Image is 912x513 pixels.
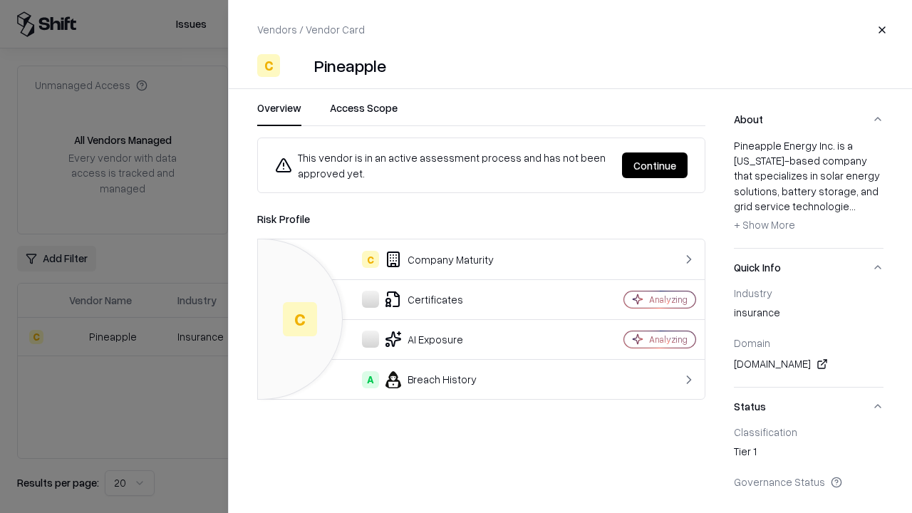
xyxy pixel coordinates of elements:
button: About [734,100,883,138]
button: Access Scope [330,100,398,126]
button: Overview [257,100,301,126]
button: Quick Info [734,249,883,286]
button: Status [734,388,883,425]
div: Domain [734,336,883,349]
button: Continue [622,152,688,178]
div: Governance Status [734,475,883,488]
div: Classification [734,425,883,438]
div: C [283,302,317,336]
div: C [362,251,379,268]
div: Company Maturity [269,251,574,268]
div: This vendor is in an active assessment process and has not been approved yet. [275,150,611,181]
span: ... [849,199,856,212]
div: [DOMAIN_NAME] [734,356,883,373]
div: Quick Info [734,286,883,387]
div: Analyzing [649,294,688,306]
div: C [257,54,280,77]
p: Vendors / Vendor Card [257,22,365,37]
span: + Show More [734,218,795,231]
div: Analyzing [649,333,688,346]
button: + Show More [734,214,795,237]
div: Certificates [269,291,574,308]
div: Industry [734,286,883,299]
img: Pineapple [286,54,309,77]
div: Pineapple [314,54,386,77]
div: Pineapple Energy Inc. is a [US_STATE]-based company that specializes in solar energy solutions, b... [734,138,883,237]
div: Breach History [269,371,574,388]
div: Risk Profile [257,210,705,227]
div: insurance [734,305,883,325]
div: Tier 1 [734,444,883,464]
div: About [734,138,883,248]
div: AI Exposure [269,331,574,348]
div: A [362,371,379,388]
